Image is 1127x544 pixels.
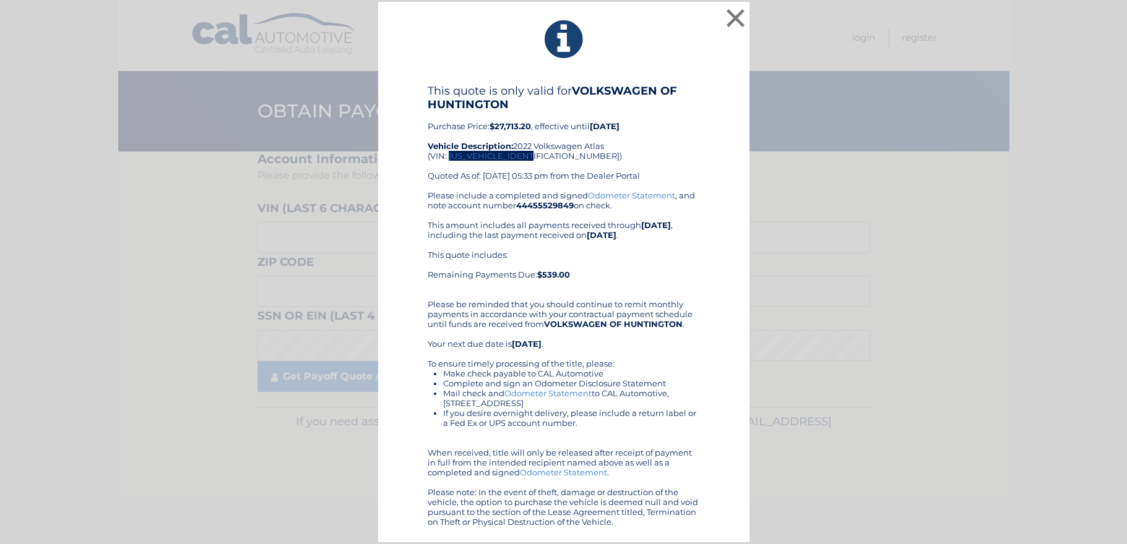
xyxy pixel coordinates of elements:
[428,84,677,111] b: VOLKSWAGEN OF HUNTINGTON
[490,121,531,131] b: $27,713.20
[512,339,542,349] b: [DATE]
[723,6,748,30] button: ×
[590,121,620,131] b: [DATE]
[428,84,700,111] h4: This quote is only valid for
[428,190,700,527] div: Please include a completed and signed , and note account number on check. This amount includes al...
[428,250,700,289] div: This quote includes: Remaining Payments Due:
[443,408,700,428] li: If you desire overnight delivery, please include a return label or a Fed Ex or UPS account number.
[428,141,513,151] strong: Vehicle Description:
[544,319,683,329] b: VOLKSWAGEN OF HUNTINGTON
[537,270,570,279] b: $539.00
[516,200,574,210] b: 44455529849
[443,378,700,388] li: Complete and sign an Odometer Disclosure Statement
[504,388,592,398] a: Odometer Statement
[443,388,700,408] li: Mail check and to CAL Automotive, [STREET_ADDRESS]
[443,368,700,378] li: Make check payable to CAL Automotive
[428,84,700,190] div: Purchase Price: , effective until 2022 Volkswagen Atlas (VIN: [US_VEHICLE_IDENTIFICATION_NUMBER])...
[520,467,607,477] a: Odometer Statement
[588,190,675,200] a: Odometer Statement
[641,220,671,230] b: [DATE]
[587,230,616,240] b: [DATE]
